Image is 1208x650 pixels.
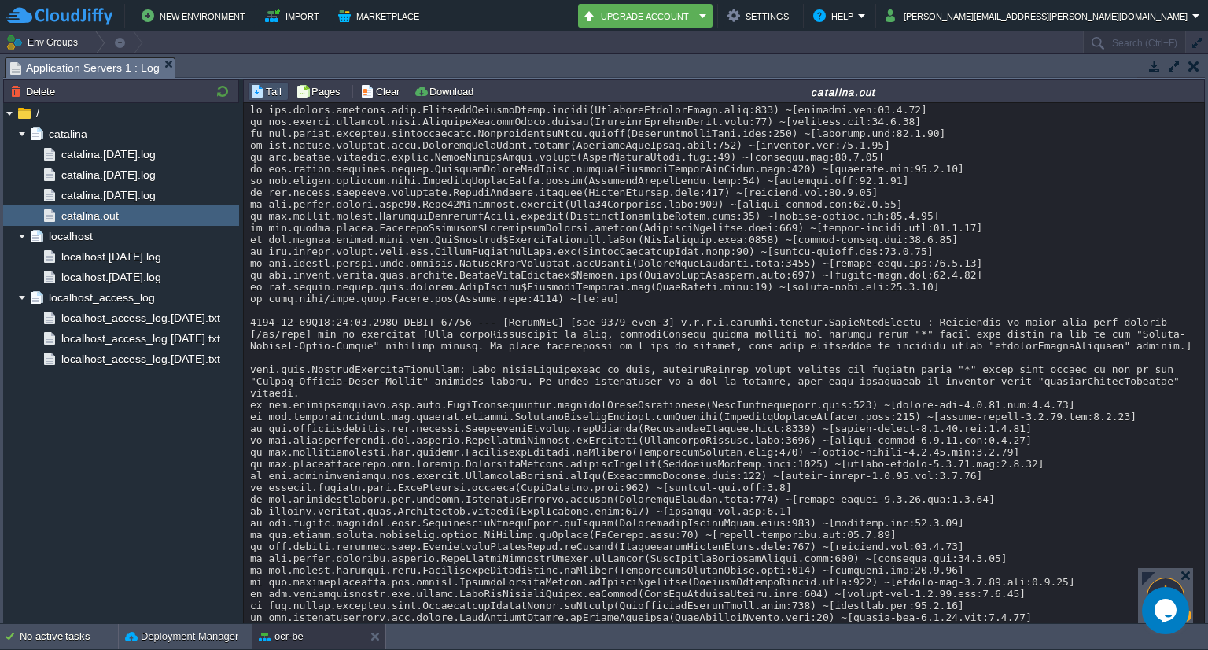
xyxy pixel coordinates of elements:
button: Upgrade Account [583,6,694,25]
a: / [33,106,42,120]
button: Import [265,6,324,25]
button: Settings [727,6,794,25]
iframe: chat widget [1142,587,1192,634]
button: Marketplace [338,6,424,25]
button: Tail [250,84,286,98]
button: Env Groups [6,31,83,54]
button: Delete [10,84,60,98]
button: [PERSON_NAME][EMAIL_ADDRESS][PERSON_NAME][DOMAIN_NAME] [886,6,1192,25]
button: Download [414,84,478,98]
a: localhost.[DATE].log [58,249,164,264]
a: catalina.[DATE].log [58,147,158,161]
a: localhost_access_log.[DATE].txt [58,331,223,345]
img: CloudJiffy [6,6,112,26]
button: New Environment [142,6,250,25]
button: Help [813,6,858,25]
button: Deployment Manager [125,629,238,644]
a: catalina.[DATE].log [58,188,158,202]
div: catalina.out [484,85,1202,98]
button: ocr-be [259,629,304,644]
a: catalina.out [58,209,121,223]
a: localhost_access_log.[DATE].txt [58,311,223,325]
a: localhost [46,229,95,243]
a: localhost_access_log.[DATE].txt [58,352,223,366]
a: localhost_access_log [46,290,157,305]
a: catalina [46,127,90,141]
div: No active tasks [20,624,118,649]
a: localhost.[DATE].log [58,270,164,284]
a: catalina.[DATE].log [58,168,158,182]
button: Pages [296,84,345,98]
button: Clear [360,84,404,98]
span: Application Servers 1 : Log [10,58,160,78]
